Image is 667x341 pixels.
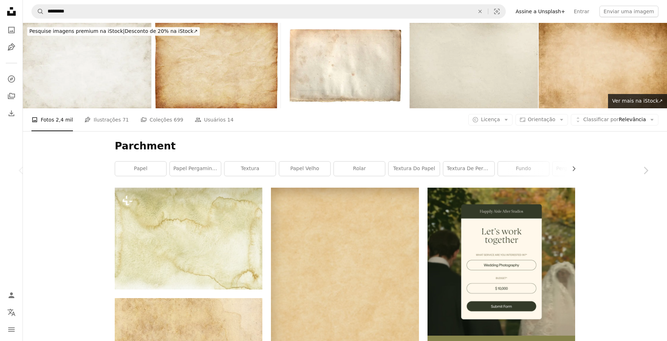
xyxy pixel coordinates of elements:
img: uma pintura de um fundo amarelo e branco [115,188,262,289]
img: Grunge paper texture or background. [539,23,667,108]
a: uma pintura de um fundo amarelo e branco [115,235,262,242]
a: Fotos [4,23,19,37]
button: Enviar uma imagem [599,6,658,17]
button: Orientação [515,114,568,125]
span: Classificar por [583,117,619,122]
a: um porta-retrato com a imagem de um pássaro [271,295,419,302]
a: fundo [498,162,549,176]
a: Entrar / Cadastrar-se [4,288,19,302]
span: 699 [174,116,183,124]
a: Assine a Unsplash+ [512,6,570,17]
img: Old Paper Texture [410,23,538,108]
a: Explorar [4,72,19,86]
button: Menu [4,322,19,337]
a: Ver mais na iStock↗ [608,94,667,108]
a: Próximo [624,136,667,205]
a: textura do papel [389,162,440,176]
span: Desconto de 20% na iStock ↗ [29,28,198,34]
button: Classificar porRelevância [571,114,658,125]
a: papel [115,162,166,176]
span: Licença [481,117,500,122]
img: Textura de papel branco vintage [23,23,151,108]
button: Licença [468,114,512,125]
form: Pesquise conteúdo visual em todo o site [31,4,506,19]
button: Pesquise na Unsplash [32,5,44,18]
h1: Parchment [115,140,575,153]
a: Ilustrações 71 [84,108,129,131]
img: Livro velho [281,23,409,108]
span: Ver mais na iStock ↗ [612,98,663,104]
span: 14 [227,116,234,124]
a: Coleções [4,89,19,103]
a: textura de pergaminho [443,162,494,176]
span: Relevância [583,116,646,123]
button: Pesquisa visual [488,5,505,18]
a: Histórico de downloads [4,106,19,120]
span: Pesquise imagens premium na iStock | [29,28,125,34]
a: Pesquise imagens premium na iStock|Desconto de 20% na iStock↗ [23,23,204,40]
a: Usuários 14 [195,108,234,131]
a: Ilustrações [4,40,19,54]
button: rolar lista para a direita [567,162,575,176]
a: textura [224,162,276,176]
a: rolar [334,162,385,176]
a: pergaminho velho [553,162,604,176]
span: 71 [123,116,129,124]
button: Limpar [472,5,488,18]
a: papel velho [279,162,330,176]
a: Entrar [569,6,593,17]
img: file-1747939393036-2c53a76c450aimage [428,188,575,335]
a: Coleções 699 [140,108,183,131]
a: papel pergaminho [170,162,221,176]
button: Idioma [4,305,19,320]
img: Livro velho [152,23,280,108]
span: Orientação [528,117,555,122]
